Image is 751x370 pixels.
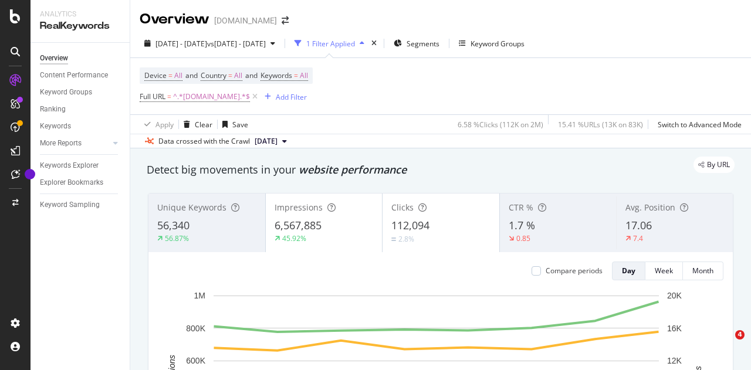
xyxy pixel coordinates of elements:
span: and [245,70,258,80]
span: vs [DATE] - [DATE] [207,39,266,49]
a: Explorer Bookmarks [40,176,121,189]
button: Switch to Advanced Mode [653,115,742,134]
span: 4 [735,330,745,340]
div: 15.41 % URLs ( 13K on 83K ) [558,120,643,130]
span: CTR % [509,202,533,213]
span: By URL [707,161,730,168]
div: 7.4 [633,233,643,243]
div: Keyword Groups [40,86,92,99]
span: Impressions [275,202,323,213]
span: Country [201,70,226,80]
div: More Reports [40,137,82,150]
div: 1 Filter Applied [306,39,355,49]
span: [DATE] - [DATE] [155,39,207,49]
div: Switch to Advanced Mode [658,120,742,130]
button: [DATE] - [DATE]vs[DATE] - [DATE] [140,34,280,53]
span: 1.7 % [509,218,535,232]
div: Explorer Bookmarks [40,176,103,189]
span: = [294,70,298,80]
span: All [234,67,242,84]
div: times [369,38,379,49]
a: Keywords [40,120,121,133]
button: [DATE] [250,134,292,148]
button: Apply [140,115,174,134]
span: ^.*[DOMAIN_NAME].*$ [173,89,250,105]
div: Overview [40,52,68,65]
img: Equal [391,237,396,241]
div: Apply [155,120,174,130]
button: Segments [389,34,444,53]
span: Full URL [140,91,165,101]
span: = [167,91,171,101]
span: 112,094 [391,218,429,232]
button: Week [645,262,683,280]
a: Content Performance [40,69,121,82]
div: Clear [195,120,212,130]
div: Keyword Sampling [40,199,100,211]
div: Add Filter [276,92,307,102]
div: Keywords [40,120,71,133]
button: Add Filter [260,90,307,104]
div: Tooltip anchor [25,169,35,179]
div: 2.8% [398,234,414,244]
text: 800K [186,324,205,333]
span: Device [144,70,167,80]
span: 2025 Aug. 27th [255,136,278,147]
span: and [185,70,198,80]
span: Keywords [261,70,292,80]
a: Keywords Explorer [40,159,121,172]
div: [DOMAIN_NAME] [214,15,277,26]
div: Keywords Explorer [40,159,99,172]
div: Analytics [40,9,120,19]
span: All [174,67,182,84]
div: Overview [140,9,209,29]
iframe: Intercom live chat [711,330,739,358]
div: 56.87% [165,233,189,243]
text: 20K [667,291,682,300]
a: More Reports [40,137,110,150]
text: 1M [194,291,205,300]
a: Keyword Groups [40,86,121,99]
span: Segments [407,39,439,49]
div: 0.85 [516,233,530,243]
div: RealKeywords [40,19,120,33]
span: Avg. Position [625,202,675,213]
span: = [168,70,172,80]
span: = [228,70,232,80]
div: Keyword Groups [471,39,525,49]
text: 16K [667,324,682,333]
button: Month [683,262,723,280]
button: Save [218,115,248,134]
div: Ranking [40,103,66,116]
div: Week [655,266,673,276]
div: 6.58 % Clicks ( 112K on 2M ) [458,120,543,130]
button: 1 Filter Applied [290,34,369,53]
div: legacy label [694,157,735,173]
div: Compare periods [546,266,603,276]
span: 17.06 [625,218,652,232]
span: Clicks [391,202,414,213]
button: Day [612,262,645,280]
button: Keyword Groups [454,34,529,53]
div: 45.92% [282,233,306,243]
div: arrow-right-arrow-left [282,16,289,25]
text: 12K [667,356,682,365]
span: 56,340 [157,218,190,232]
a: Overview [40,52,121,65]
span: 6,567,885 [275,218,322,232]
a: Ranking [40,103,121,116]
button: Clear [179,115,212,134]
div: Save [232,120,248,130]
span: Unique Keywords [157,202,226,213]
span: All [300,67,308,84]
div: Month [692,266,713,276]
div: Data crossed with the Crawl [158,136,250,147]
text: 600K [186,356,205,365]
div: Day [622,266,635,276]
a: Keyword Sampling [40,199,121,211]
div: Content Performance [40,69,108,82]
